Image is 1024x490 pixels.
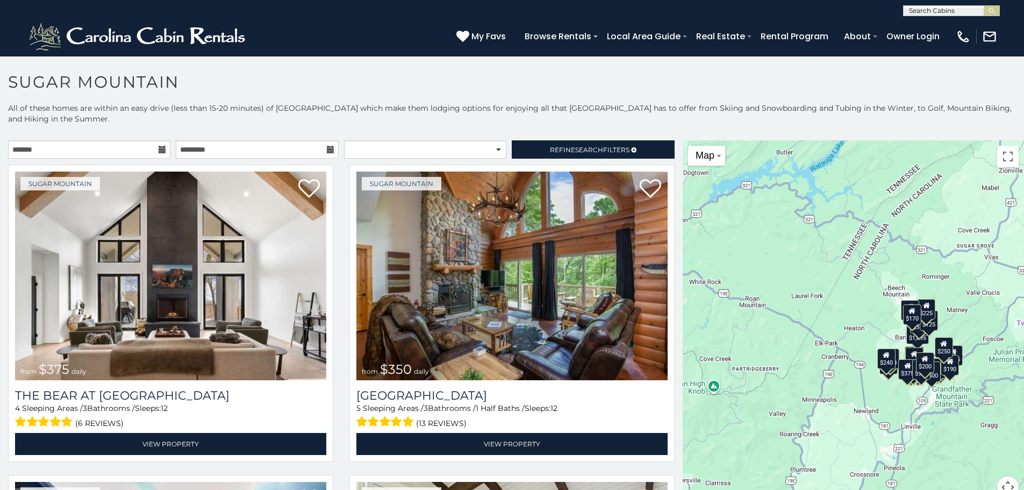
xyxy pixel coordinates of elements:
[471,30,506,43] span: My Favs
[161,403,168,413] span: 12
[601,27,686,46] a: Local Area Guide
[83,403,87,413] span: 3
[982,29,997,44] img: mail-regular-white.png
[356,172,668,380] a: from $350 daily
[356,403,668,430] div: Sleeping Areas / Bathrooms / Sleeps:
[903,304,921,324] div: $170
[696,150,714,161] span: Map
[20,177,100,190] a: Sugar Mountain
[356,172,668,380] img: 1714398141_thumbnail.jpeg
[903,359,921,380] div: $155
[456,30,509,44] a: My Favs
[910,313,928,333] div: $350
[15,403,326,430] div: Sleeping Areas / Bathrooms / Sleeps:
[941,354,959,375] div: $190
[476,403,525,413] span: 1 Half Baths /
[71,367,87,375] span: daily
[935,337,953,357] div: $250
[880,353,898,374] div: $355
[928,358,946,379] div: $195
[75,416,124,430] span: (6 reviews)
[688,146,725,166] button: Change map style
[916,352,934,373] div: $200
[362,177,441,190] a: Sugar Mountain
[20,367,37,375] span: from
[913,359,931,380] div: $350
[905,347,923,367] div: $300
[839,27,876,46] a: About
[362,367,378,375] span: from
[27,20,250,53] img: White-1-2.png
[575,146,603,154] span: Search
[909,360,927,380] div: $350
[901,300,920,321] div: $240
[356,388,668,403] a: [GEOGRAPHIC_DATA]
[15,433,326,455] a: View Property
[356,433,668,455] a: View Property
[15,388,326,403] a: The Bear At [GEOGRAPHIC_DATA]
[424,403,428,413] span: 3
[550,146,629,154] span: Refine Filters
[512,140,674,159] a: RefineSearchFilters
[956,29,971,44] img: phone-regular-white.png
[298,178,320,201] a: Add to favorites
[356,403,361,413] span: 5
[906,324,929,344] div: $1,095
[640,178,661,201] a: Add to favorites
[920,310,938,331] div: $125
[414,367,429,375] span: daily
[922,361,941,382] div: $500
[918,299,936,319] div: $225
[691,27,750,46] a: Real Estate
[15,388,326,403] h3: The Bear At Sugar Mountain
[881,27,945,46] a: Owner Login
[356,388,668,403] h3: Grouse Moor Lodge
[997,146,1019,167] button: Toggle fullscreen view
[905,346,923,367] div: $190
[15,172,326,380] img: 1714387646_thumbnail.jpeg
[519,27,597,46] a: Browse Rentals
[15,403,20,413] span: 4
[944,345,963,366] div: $155
[380,361,412,377] span: $350
[550,403,557,413] span: 12
[755,27,834,46] a: Rental Program
[899,359,917,379] div: $375
[416,416,467,430] span: (13 reviews)
[15,172,326,380] a: from $375 daily
[39,361,69,377] span: $375
[877,348,896,368] div: $240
